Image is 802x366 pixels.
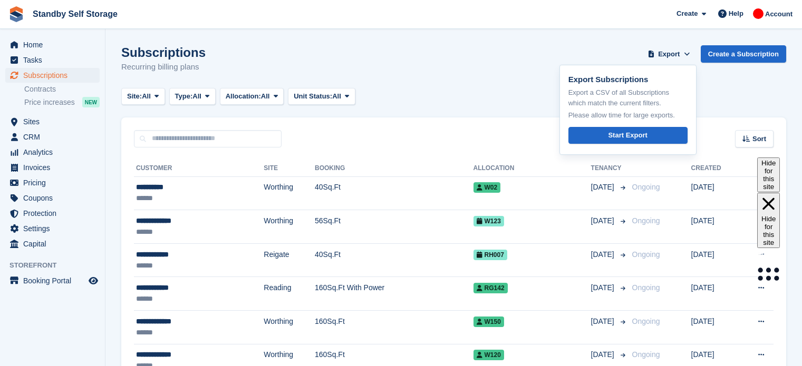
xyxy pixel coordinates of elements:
[765,9,793,19] span: Account
[264,210,315,244] td: Worthing
[315,160,474,177] th: Booking
[474,250,507,260] span: RH007
[82,97,100,107] div: NEW
[264,243,315,277] td: Reigate
[5,221,100,236] a: menu
[264,176,315,210] td: Worthing
[24,84,100,94] a: Contracts
[23,160,86,175] span: Invoices
[23,221,86,236] span: Settings
[261,91,270,102] span: All
[5,68,100,83] a: menu
[5,37,100,52] a: menu
[632,317,660,325] span: Ongoing
[23,37,86,52] span: Home
[294,91,332,102] span: Unit Status:
[315,176,474,210] td: 40Sq.Ft
[288,88,355,105] button: Unit Status: All
[226,91,261,102] span: Allocation:
[632,283,660,292] span: Ongoing
[220,88,284,105] button: Allocation: All
[28,5,122,23] a: Standby Self Storage
[729,8,743,19] span: Help
[121,45,206,60] h1: Subscriptions
[264,277,315,311] td: Reading
[23,236,86,251] span: Capital
[568,87,688,108] p: Export a CSV of all Subscriptions which match the current filters.
[264,160,315,177] th: Site
[5,191,100,205] a: menu
[315,210,474,244] td: 56Sq.Ft
[632,183,660,191] span: Ongoing
[591,215,616,226] span: [DATE]
[192,91,201,102] span: All
[23,206,86,221] span: Protection
[608,130,647,141] div: Start Export
[474,316,504,327] span: W150
[264,311,315,344] td: Worthing
[23,130,86,144] span: CRM
[5,114,100,129] a: menu
[591,349,616,360] span: [DATE]
[24,96,100,108] a: Price increases NEW
[5,53,100,67] a: menu
[23,53,86,67] span: Tasks
[646,45,692,63] button: Export
[691,176,739,210] td: [DATE]
[5,236,100,251] a: menu
[691,311,739,344] td: [DATE]
[23,273,86,288] span: Booking Portal
[591,282,616,293] span: [DATE]
[474,160,591,177] th: Allocation
[9,260,105,271] span: Storefront
[5,145,100,160] a: menu
[474,283,508,293] span: RG142
[87,274,100,287] a: Preview store
[632,350,660,359] span: Ongoing
[5,130,100,144] a: menu
[315,243,474,277] td: 40Sq.Ft
[691,243,739,277] td: [DATE]
[315,277,474,311] td: 160Sq.Ft With Power
[752,134,766,144] span: Sort
[23,191,86,205] span: Coupons
[23,114,86,129] span: Sites
[142,91,151,102] span: All
[175,91,193,102] span: Type:
[23,68,86,83] span: Subscriptions
[568,74,688,86] p: Export Subscriptions
[753,8,764,19] img: Aaron Winter
[691,210,739,244] td: [DATE]
[474,182,501,193] span: W02
[701,45,786,63] a: Create a Subscription
[5,175,100,190] a: menu
[5,206,100,221] a: menu
[568,127,688,144] a: Start Export
[677,8,698,19] span: Create
[315,311,474,344] td: 160Sq.Ft
[121,61,206,73] p: Recurring billing plans
[5,160,100,175] a: menu
[5,273,100,288] a: menu
[474,350,504,360] span: W120
[591,249,616,260] span: [DATE]
[691,160,739,177] th: Created
[127,91,142,102] span: Site:
[8,6,24,22] img: stora-icon-8386f47178a22dfd0bd8f6a31ec36ba5ce8667c1dd55bd0f319d3a0aa187defe.svg
[332,91,341,102] span: All
[23,175,86,190] span: Pricing
[691,277,739,311] td: [DATE]
[134,160,264,177] th: Customer
[24,97,75,107] span: Price increases
[121,88,165,105] button: Site: All
[591,316,616,327] span: [DATE]
[23,145,86,160] span: Analytics
[591,160,628,177] th: Tenancy
[632,250,660,259] span: Ongoing
[169,88,216,105] button: Type: All
[568,110,688,121] p: Please allow time for large exports.
[632,216,660,225] span: Ongoing
[474,216,504,226] span: W123
[591,182,616,193] span: [DATE]
[658,49,680,60] span: Export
